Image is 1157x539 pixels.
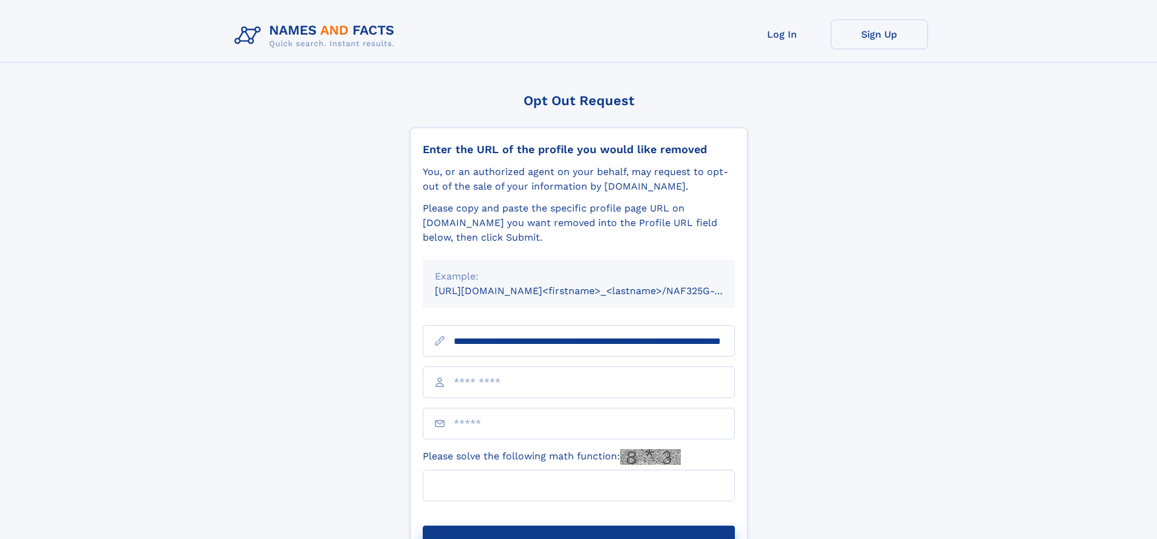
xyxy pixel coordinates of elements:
[423,449,681,465] label: Please solve the following math function:
[423,201,735,245] div: Please copy and paste the specific profile page URL on [DOMAIN_NAME] you want removed into the Pr...
[435,269,723,284] div: Example:
[423,165,735,194] div: You, or an authorized agent on your behalf, may request to opt-out of the sale of your informatio...
[734,19,831,49] a: Log In
[410,93,748,108] div: Opt Out Request
[423,143,735,156] div: Enter the URL of the profile you would like removed
[831,19,928,49] a: Sign Up
[230,19,404,52] img: Logo Names and Facts
[435,285,758,297] small: [URL][DOMAIN_NAME]<firstname>_<lastname>/NAF325G-xxxxxxxx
